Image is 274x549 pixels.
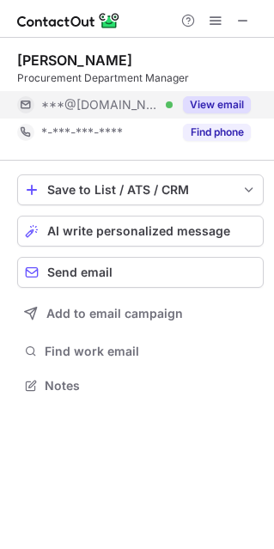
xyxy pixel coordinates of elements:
[17,374,264,398] button: Notes
[47,224,230,238] span: AI write personalized message
[17,52,132,69] div: [PERSON_NAME]
[17,298,264,329] button: Add to email campaign
[17,339,264,363] button: Find work email
[183,124,251,141] button: Reveal Button
[46,307,183,320] span: Add to email campaign
[45,378,257,393] span: Notes
[47,265,113,279] span: Send email
[17,70,264,86] div: Procurement Department Manager
[183,96,251,113] button: Reveal Button
[47,183,234,197] div: Save to List / ATS / CRM
[17,174,264,205] button: save-profile-one-click
[41,97,160,113] span: ***@[DOMAIN_NAME]
[17,257,264,288] button: Send email
[45,344,257,359] span: Find work email
[17,216,264,247] button: AI write personalized message
[17,10,120,31] img: ContactOut v5.3.10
